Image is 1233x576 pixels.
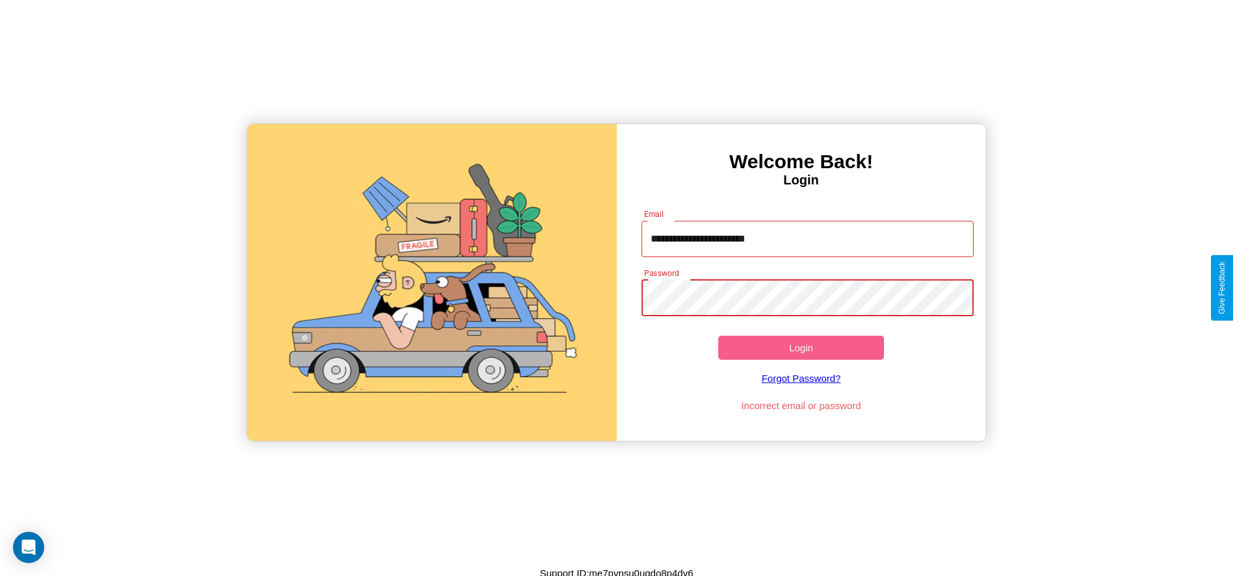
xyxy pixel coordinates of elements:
label: Email [644,208,664,219]
p: Incorrect email or password [635,397,967,414]
div: Give Feedback [1217,262,1227,314]
h4: Login [617,173,986,188]
h3: Welcome Back! [617,151,986,173]
a: Forgot Password? [635,360,967,397]
label: Password [644,268,679,279]
div: Open Intercom Messenger [13,532,44,563]
button: Login [718,336,885,360]
img: gif [247,124,616,441]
